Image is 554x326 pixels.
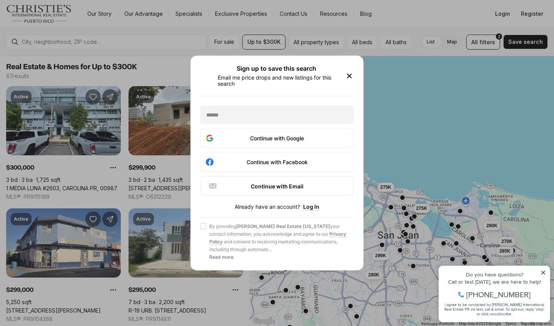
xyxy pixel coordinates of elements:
[236,223,330,229] b: [PERSON_NAME] Real Estate [US_STATE]
[303,203,319,210] button: Log In
[209,223,354,253] span: By providing your contact information, you acknowledge and agree to our and consent to receiving ...
[200,153,354,172] button: Continue with Facebook
[218,75,335,87] p: Email me price drops and new listings for this search
[235,203,300,210] span: Already have an account?
[208,181,346,191] div: Continue with Email
[205,158,349,167] div: Continue with Facebook
[32,36,96,44] span: [PHONE_NUMBER]
[8,17,111,23] div: Do you have questions?
[8,25,111,30] div: Call or text [DATE], we are here to help!
[205,134,349,143] div: Continue with Google
[209,254,234,260] b: Read more
[237,65,316,72] h2: Sign up to save this search
[10,47,110,62] span: I agree to be contacted by [PERSON_NAME] International Real Estate PR via text, call & email. To ...
[200,176,354,196] button: Continue with Email
[200,129,354,148] button: Continue with Google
